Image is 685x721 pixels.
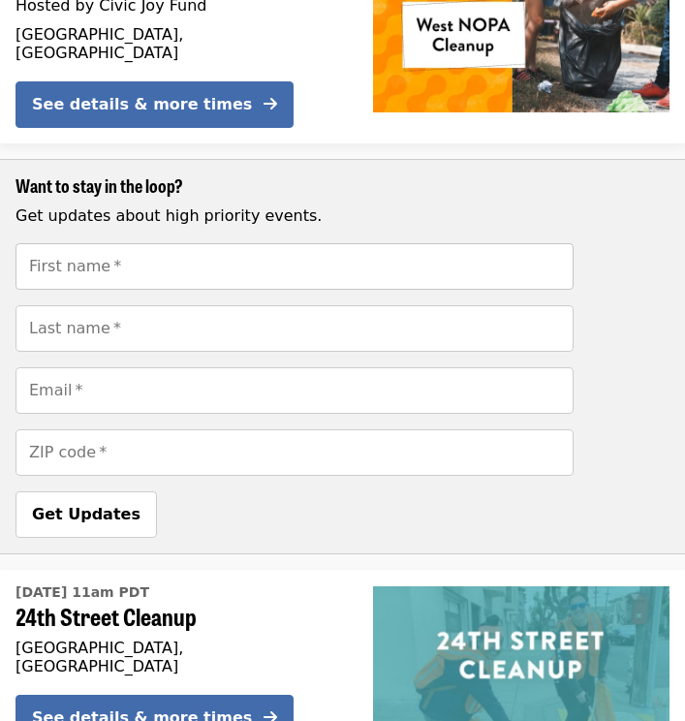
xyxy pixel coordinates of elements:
[16,206,322,225] span: Get updates about high priority events.
[16,172,183,198] span: Want to stay in the loop?
[32,505,140,523] span: Get Updates
[32,93,252,116] div: See details & more times
[16,81,294,128] button: See details & more times
[264,95,277,113] i: arrow-right icon
[16,429,574,476] input: [object Object]
[16,367,574,414] input: [object Object]
[16,305,574,352] input: [object Object]
[16,491,157,538] button: Get Updates
[16,582,149,603] time: [DATE] 11am PDT
[16,603,342,631] span: 24th Street Cleanup
[16,25,342,62] div: [GEOGRAPHIC_DATA], [GEOGRAPHIC_DATA]
[16,639,342,675] div: [GEOGRAPHIC_DATA], [GEOGRAPHIC_DATA]
[16,243,574,290] input: [object Object]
